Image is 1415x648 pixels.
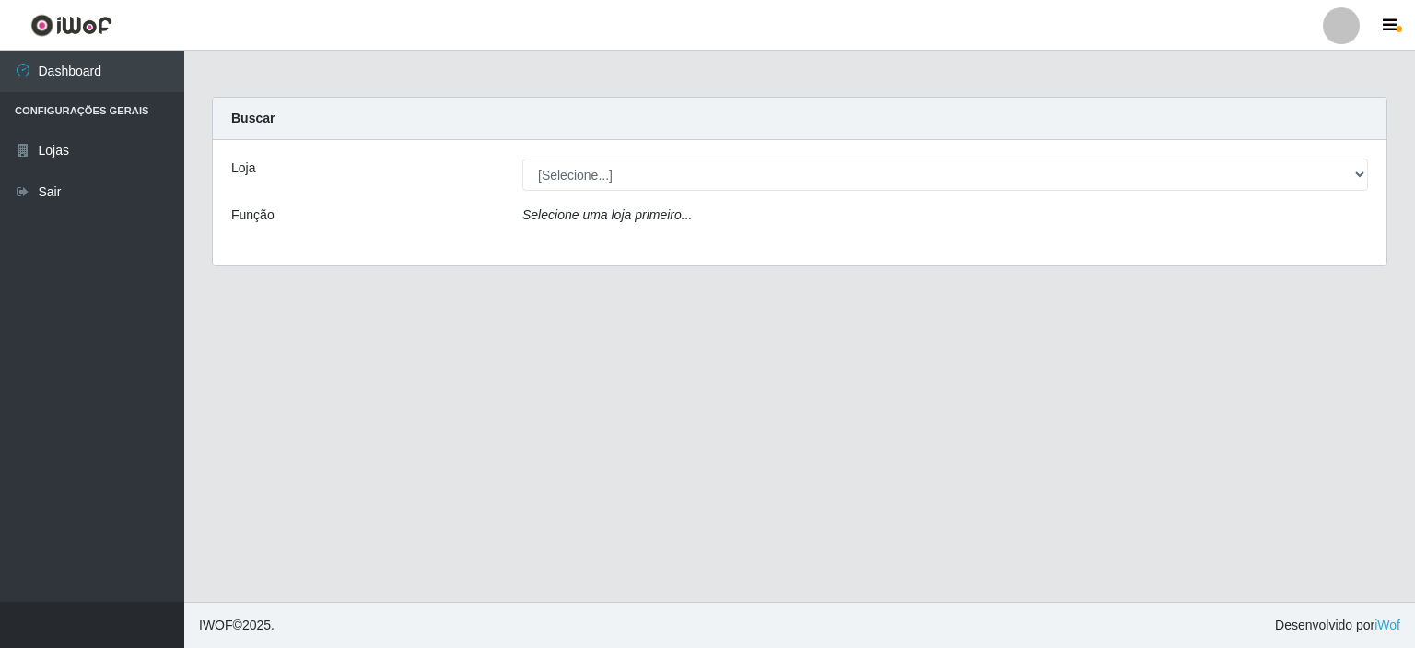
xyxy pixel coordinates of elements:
[1275,616,1400,635] span: Desenvolvido por
[30,14,112,37] img: CoreUI Logo
[231,159,255,178] label: Loja
[199,616,275,635] span: © 2025 .
[231,206,275,225] label: Função
[1374,618,1400,632] a: iWof
[522,207,692,222] i: Selecione uma loja primeiro...
[231,111,275,125] strong: Buscar
[199,618,233,632] span: IWOF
